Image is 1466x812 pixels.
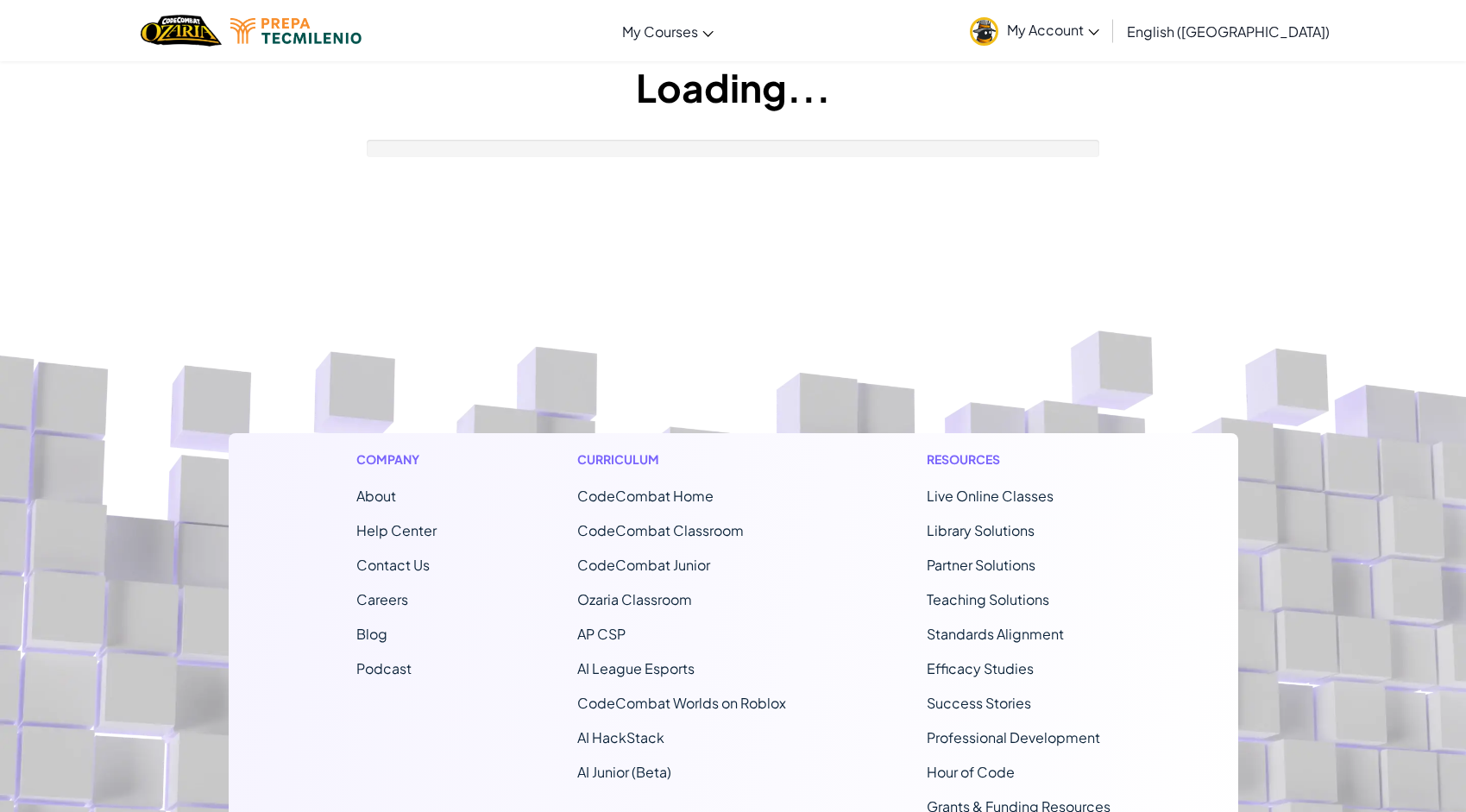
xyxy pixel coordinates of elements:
a: Professional Development [927,728,1100,746]
a: AI League Esports [577,659,695,677]
a: Success Stories [927,694,1031,712]
span: My Account [1007,21,1099,39]
a: CodeCombat Worlds on Roblox [577,694,786,712]
h1: Curriculum [577,450,786,469]
a: AP CSP [577,625,626,643]
a: Podcast [356,659,412,677]
span: Contact Us [356,556,430,574]
a: CodeCombat Junior [577,556,710,574]
a: Teaching Solutions [927,590,1049,608]
span: CodeCombat Home [577,487,714,505]
a: Standards Alignment [927,625,1064,643]
a: Ozaria Classroom [577,590,692,608]
a: My Courses [613,8,722,54]
a: My Account [961,3,1108,58]
a: Careers [356,590,408,608]
a: About [356,487,396,505]
a: Hour of Code [927,763,1015,781]
a: CodeCombat Classroom [577,521,744,539]
img: avatar [970,17,998,46]
h1: Company [356,450,437,469]
a: AI Junior (Beta) [577,763,671,781]
span: English ([GEOGRAPHIC_DATA]) [1127,22,1330,41]
a: English ([GEOGRAPHIC_DATA]) [1118,8,1338,54]
img: Tecmilenio logo [230,18,362,44]
a: Library Solutions [927,521,1035,539]
a: Efficacy Studies [927,659,1034,677]
a: Partner Solutions [927,556,1035,574]
a: Live Online Classes [927,487,1054,505]
a: AI HackStack [577,728,664,746]
span: My Courses [622,22,698,41]
a: Help Center [356,521,437,539]
img: Home [141,13,221,48]
a: Blog [356,625,387,643]
h1: Resources [927,450,1111,469]
a: Ozaria by CodeCombat logo [141,13,221,48]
